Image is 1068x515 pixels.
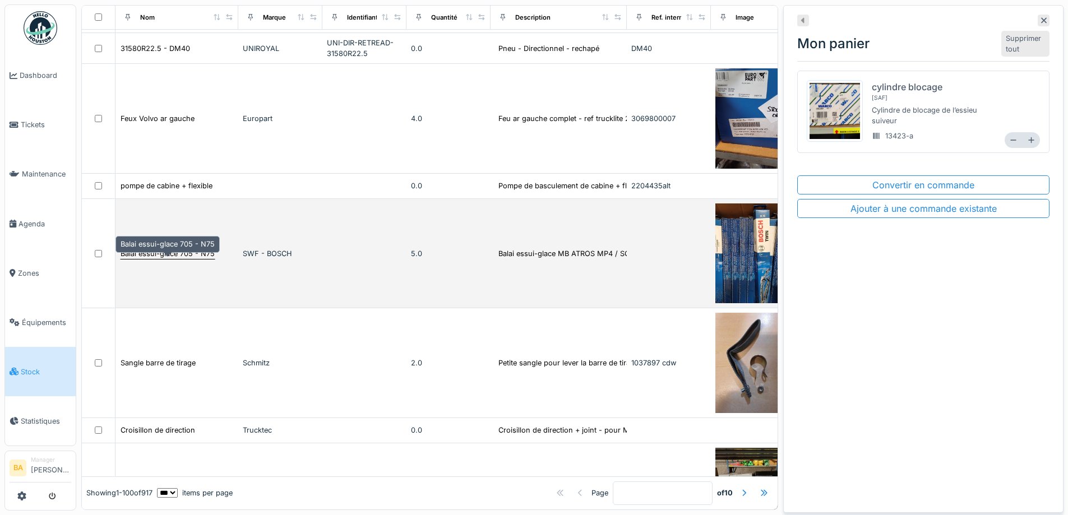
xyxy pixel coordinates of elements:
a: Tickets [5,100,76,150]
div: 31580R22.5 - DM40 [121,43,190,54]
div: Croisillon de direction [121,425,195,435]
span: Équipements [22,317,71,328]
div: 13423-a [872,131,913,141]
div: [ SAF ] [872,94,887,102]
li: [PERSON_NAME] [31,456,71,480]
span: Zones [18,268,71,279]
a: Maintenance [5,150,76,199]
div: Description [515,12,551,22]
div: cylindre blocage [872,80,942,94]
div: Balai essui-glace 705 - N75 [121,248,215,259]
div: 0.0 [411,425,486,435]
div: Marque [263,12,286,22]
div: Feu ar gauche complet - ref trucklite 2306038 [498,113,656,124]
div: Identifiant interne [347,12,401,22]
img: 1j0fvx9w9ejcrgpoe6grc3z79d0o [810,83,860,139]
div: Ajouter à une commande existante [797,199,1049,218]
div: 5.0 [411,248,486,259]
div: 0.0 [411,43,486,54]
div: Pompe de basculement de cabine + flexibles [498,180,650,191]
a: Dashboard [5,51,76,100]
img: Balai essui-glace 705 - N75 [715,203,790,304]
div: Manager [31,456,71,464]
div: Trucktec [243,425,318,435]
div: Balai essui-glace MB ATROS MP4 / SCANIA P/R/T -... [498,248,681,259]
span: Stock [21,366,71,377]
a: Agenda [5,199,76,248]
strong: of 10 [717,488,733,498]
span: Tickets [21,119,71,130]
span: Dashboard [20,70,71,81]
div: Cylindre de blocage de l’essieu suiveur [872,103,996,128]
div: Quantité [431,12,457,22]
div: 0.0 [411,180,486,191]
a: Zones [5,248,76,298]
div: 2204435alt [631,180,706,191]
div: Supprimer tout [1001,31,1049,57]
div: SWF - BOSCH [243,248,318,259]
div: UNI-DIR-RETREAD-31580R22.5 [327,38,402,59]
div: Mon panier [797,34,1001,54]
div: Showing 1 - 100 of 917 [86,488,152,498]
div: DM40 [631,43,706,54]
div: Pneu - Directionnel - rechapé [498,43,599,54]
div: Image [736,12,754,22]
div: pompe de cabine + flexible [121,180,212,191]
span: Statistiques [21,416,71,426]
div: Croisillon de direction + joint - pour Mercedes [498,425,656,435]
a: Équipements [5,298,76,347]
div: Feux Volvo ar gauche [121,113,195,124]
div: Petite sangle pour lever la barre de tirage sur... [498,358,658,368]
a: BA Manager[PERSON_NAME] [10,456,71,482]
div: Nom [140,12,155,22]
div: 2.0 [411,358,486,368]
li: BA [10,460,26,476]
span: Maintenance [22,169,71,179]
img: Badge_color-CXgf-gQk.svg [24,11,57,45]
span: Agenda [19,219,71,229]
div: 4.0 [411,113,486,124]
img: Sangle barre de tirage [715,313,790,413]
div: Balai essui-glace 705 - N75 [115,236,220,252]
div: UNIROYAL [243,43,318,54]
div: 1037897 cdw [631,358,706,368]
div: Europart [243,113,318,124]
div: Convertir en commande [797,175,1049,194]
div: Schmitz [243,358,318,368]
div: Sangle barre de tirage [121,358,196,368]
div: 3069800007 [631,113,706,124]
a: Statistiques [5,396,76,446]
div: items per page [157,488,233,498]
div: Ref. interne [651,12,687,22]
div: Page [591,488,608,498]
img: Feux Volvo ar gauche [715,68,790,169]
a: Stock [5,347,76,396]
